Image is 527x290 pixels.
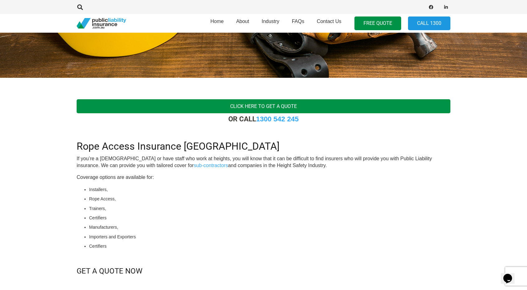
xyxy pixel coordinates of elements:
h4: GET A QUOTE NOW [77,259,450,276]
a: LinkedIn [442,3,450,12]
span: Contact Us [317,19,341,24]
a: Search [74,4,86,10]
h2: Rope Access Insurance [GEOGRAPHIC_DATA] [77,133,450,152]
span: FAQs [292,19,304,24]
li: Certifiers [89,214,450,221]
a: Click here to get a quote [77,99,450,113]
li: Manufacturers, [89,224,450,231]
a: Contact Us [311,12,348,35]
a: FREE QUOTE [354,16,401,30]
a: Home [204,12,230,35]
a: sub-contractors [194,163,228,168]
a: FAQs [286,12,311,35]
strong: OR CALL [228,115,299,123]
span: About [236,19,249,24]
li: Rope Access, [89,195,450,202]
a: Industry [255,12,286,35]
li: Trainers, [89,205,450,212]
a: About [230,12,255,35]
li: Installers, [89,186,450,193]
a: Call 1300 [408,16,450,30]
p: If you’re a [DEMOGRAPHIC_DATA] or have staff who work at heights, you will know that it can be di... [77,155,450,169]
li: Certifiers [89,243,450,250]
p: Coverage options are available for: [77,174,450,181]
a: pli_logotransparent [77,18,126,29]
span: Home [210,19,224,24]
a: 1300 542 245 [256,115,299,123]
li: Importers and Exporters [89,233,450,240]
span: Industry [262,19,279,24]
iframe: chat widget [501,265,521,284]
a: Facebook [427,3,435,12]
